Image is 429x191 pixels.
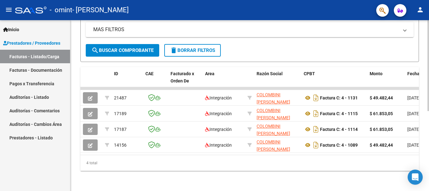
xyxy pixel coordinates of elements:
span: COLOMBINI [PERSON_NAME] [257,108,290,120]
span: - [PERSON_NAME] [72,3,129,17]
mat-icon: search [91,47,99,54]
span: Integración [205,111,232,116]
div: 27299015586 [257,91,299,104]
datatable-header-cell: Razón Social [254,67,301,95]
i: Descargar documento [312,140,320,150]
span: - omint [50,3,72,17]
span: [DATE] [407,127,420,132]
i: Descargar documento [312,93,320,103]
span: 17189 [114,111,127,116]
div: 27299015586 [257,123,299,136]
div: 27299015586 [257,107,299,120]
span: COLOMBINI [PERSON_NAME] [257,92,290,104]
mat-icon: delete [170,47,177,54]
datatable-header-cell: ID [111,67,143,95]
mat-panel-title: MAS FILTROS [93,26,399,33]
span: Facturado x Orden De [171,71,194,83]
strong: Factura C: 4 - 1131 [320,95,358,100]
strong: $ 61.853,05 [370,111,393,116]
strong: $ 49.482,44 [370,143,393,148]
span: COLOMBINI [PERSON_NAME] [257,124,290,136]
datatable-header-cell: Facturado x Orden De [168,67,203,95]
div: 27299015586 [257,138,299,152]
span: ID [114,71,118,76]
datatable-header-cell: Monto [367,67,405,95]
strong: Factura C: 4 - 1115 [320,111,358,116]
span: Borrar Filtros [170,48,215,53]
datatable-header-cell: Area [203,67,245,95]
strong: Factura C: 4 - 1114 [320,127,358,132]
span: 21487 [114,95,127,100]
button: Buscar Comprobante [86,44,159,57]
span: Razón Social [257,71,283,76]
span: CAE [145,71,154,76]
span: Integración [205,143,232,148]
span: [DATE] [407,111,420,116]
datatable-header-cell: CAE [143,67,168,95]
button: Borrar Filtros [164,44,221,57]
span: 14156 [114,143,127,148]
strong: $ 61.853,05 [370,127,393,132]
span: Prestadores / Proveedores [3,40,60,47]
span: Integración [205,95,232,100]
i: Descargar documento [312,124,320,134]
i: Descargar documento [312,109,320,119]
span: Buscar Comprobante [91,48,154,53]
span: Monto [370,71,383,76]
span: [DATE] [407,143,420,148]
span: Inicio [3,26,19,33]
strong: Factura C: 4 - 1089 [320,143,358,148]
mat-icon: person [416,6,424,14]
span: 17187 [114,127,127,132]
strong: $ 49.482,44 [370,95,393,100]
span: [DATE] [407,95,420,100]
mat-expansion-panel-header: MAS FILTROS [86,22,414,37]
datatable-header-cell: CPBT [301,67,367,95]
div: Open Intercom Messenger [408,170,423,185]
mat-icon: menu [5,6,13,14]
span: Area [205,71,215,76]
span: Integración [205,127,232,132]
span: COLOMBINI [PERSON_NAME] [257,139,290,152]
span: CPBT [304,71,315,76]
div: 4 total [80,155,419,171]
